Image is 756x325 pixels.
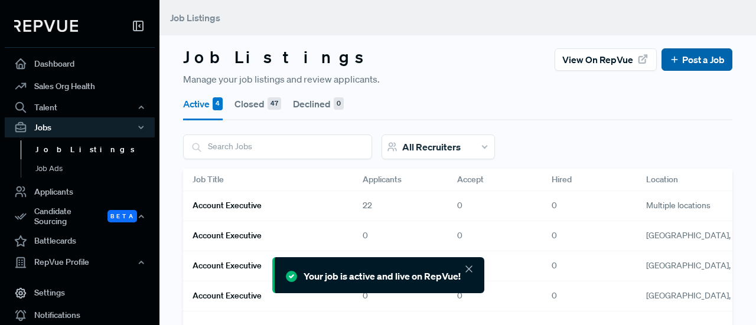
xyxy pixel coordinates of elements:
div: 0 [448,251,542,281]
span: Location [646,173,678,186]
button: RepVue Profile [5,252,155,273]
a: Post a Job [669,52,725,67]
a: Account Executive [193,256,334,276]
button: Active 4 [183,87,223,120]
div: 0 [448,191,542,221]
span: Manage your job listings and review applicants. [183,72,380,86]
h6: Account Executive [193,201,262,211]
div: 0 [448,221,542,251]
div: 0 [353,221,448,251]
div: 47 [268,97,281,110]
button: Candidate Sourcing Beta [5,203,155,230]
div: 0 [334,97,344,110]
span: Accept [457,173,484,186]
a: Dashboard [5,52,155,75]
a: Job Listings [21,140,171,159]
span: Job Listings [170,12,220,24]
h6: Account Executive [193,291,262,301]
img: RepVue [14,20,78,32]
div: Candidate Sourcing [5,203,155,230]
h3: Job Listings [183,47,374,67]
a: Account Executive [193,226,334,246]
div: 0 [542,251,637,281]
a: Account Executive [193,286,334,306]
div: 0 [448,281,542,311]
a: Job Ads [21,159,171,178]
div: 0 [353,251,448,281]
h6: Account Executive [193,231,262,241]
a: Battlecards [5,230,155,252]
a: Settings [5,282,155,304]
input: Search Jobs [184,135,372,158]
button: Talent [5,97,155,117]
a: Applicants [5,180,155,203]
button: Closed 47 [234,87,281,120]
button: Post a Job [661,48,732,71]
button: Declined 0 [293,87,344,120]
a: Account Executive [193,196,334,216]
button: View on RepVue [555,48,657,71]
div: 4 [213,97,223,110]
span: Hired [552,173,572,186]
div: 0 [542,281,637,311]
div: 0 [542,221,637,251]
button: Jobs [5,117,155,137]
span: View on RepVue [562,52,633,67]
h6: Account Executive [193,261,262,271]
div: 0 [353,281,448,311]
div: 22 [353,191,448,221]
a: Sales Org Health [5,75,155,97]
div: 0 [542,191,637,221]
span: Applicants [363,173,402,186]
span: Job Title [193,173,224,186]
span: All Recruiters [402,141,461,153]
span: Beta [107,210,137,222]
